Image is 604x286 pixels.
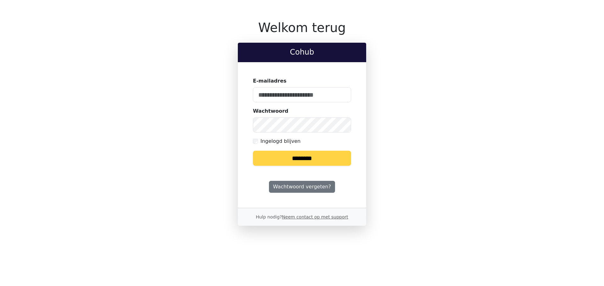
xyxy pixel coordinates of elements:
label: E-mailadres [253,77,287,85]
h1: Welkom terug [238,20,366,35]
small: Hulp nodig? [256,214,348,219]
label: Wachtwoord [253,107,288,115]
a: Neem contact op met support [282,214,348,219]
a: Wachtwoord vergeten? [269,181,335,193]
label: Ingelogd blijven [260,138,300,145]
h2: Cohub [243,48,361,57]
